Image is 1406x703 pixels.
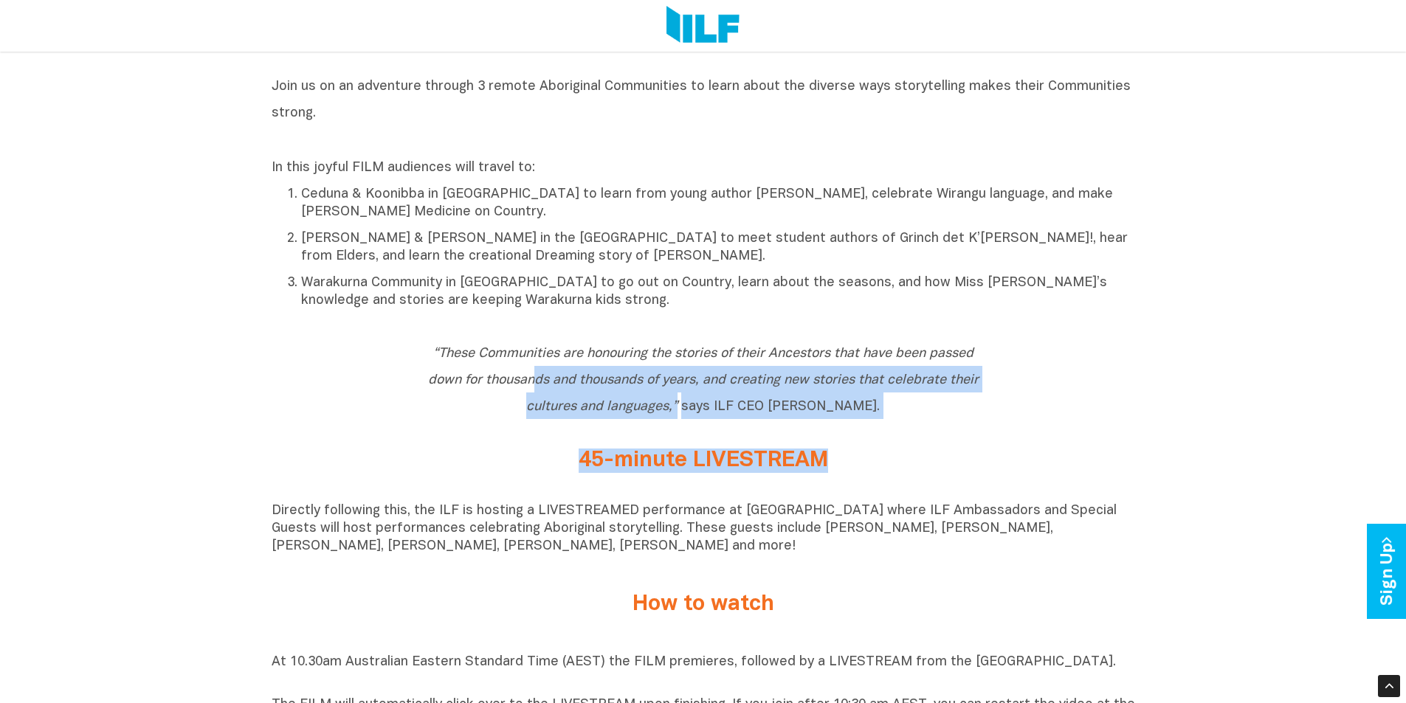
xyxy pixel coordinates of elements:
h2: 45-minute LIVESTREAM [427,449,980,473]
img: Logo [666,6,740,46]
p: At 10.30am Australian Eastern Standard Time (AEST) the FILM premieres, followed by a LIVESTREAM f... [272,654,1135,689]
p: Warakurna Community in [GEOGRAPHIC_DATA] to go out on Country, learn about the seasons, and how M... [301,274,1135,310]
p: Ceduna & Koonibba in [GEOGRAPHIC_DATA] to learn from young author [PERSON_NAME], celebrate Wirang... [301,186,1135,221]
p: [PERSON_NAME] & [PERSON_NAME] in the [GEOGRAPHIC_DATA] to meet student authors of Grinch det K’[P... [301,230,1135,266]
i: “These Communities are honouring the stories of their Ancestors that have been passed down for th... [428,347,979,413]
div: Scroll Back to Top [1378,675,1400,697]
p: In this joyful FILM audiences will travel to: [272,159,1135,177]
h2: How to watch [427,592,980,617]
span: Join us on an adventure through 3 remote Aboriginal Communities to learn about the diverse ways s... [272,80,1131,120]
span: says ILF CEO [PERSON_NAME]. [428,347,979,413]
p: Directly following this, the ILF is hosting a LIVESTREAMED performance at [GEOGRAPHIC_DATA] where... [272,502,1135,555]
